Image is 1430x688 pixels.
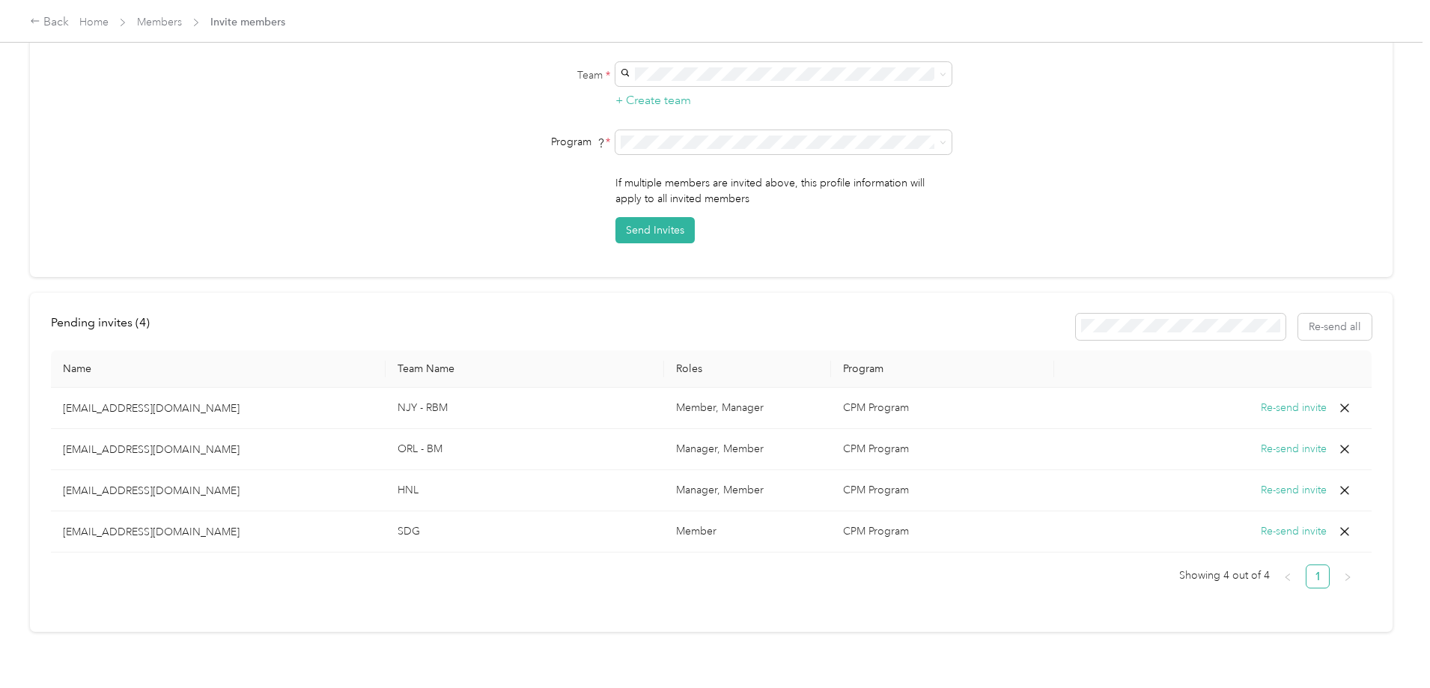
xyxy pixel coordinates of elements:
[1306,565,1329,588] a: 1
[1179,564,1270,587] span: Showing 4 out of 4
[1276,564,1300,588] li: Previous Page
[398,484,419,496] span: HNL
[1261,523,1327,540] button: Re-send invite
[843,525,909,538] span: CPM Program
[676,442,764,455] span: Manager, Member
[1283,573,1292,582] span: left
[1076,314,1372,340] div: Resend all invitations
[843,484,909,496] span: CPM Program
[51,314,1372,340] div: info-bar
[676,484,764,496] span: Manager, Member
[1298,314,1372,340] button: Re-send all
[1261,482,1327,499] button: Re-send invite
[1336,564,1360,588] button: right
[1276,564,1300,588] button: left
[1261,441,1327,457] button: Re-send invite
[831,350,1054,388] th: Program
[1306,564,1330,588] li: 1
[398,401,448,414] span: NJY - RBM
[843,442,909,455] span: CPM Program
[398,525,420,538] span: SDG
[1346,604,1430,688] iframe: Everlance-gr Chat Button Frame
[1261,400,1327,416] button: Re-send invite
[398,442,442,455] span: ORL - BM
[1336,564,1360,588] li: Next Page
[63,483,374,499] p: [EMAIL_ADDRESS][DOMAIN_NAME]
[843,401,909,414] span: CPM Program
[51,350,386,388] th: Name
[63,442,374,457] p: [EMAIL_ADDRESS][DOMAIN_NAME]
[51,315,150,329] span: Pending invites
[664,350,831,388] th: Roles
[423,134,610,150] div: Program
[676,401,764,414] span: Member, Manager
[615,175,952,207] p: If multiple members are invited above, this profile information will apply to all invited members
[63,524,374,540] p: [EMAIL_ADDRESS][DOMAIN_NAME]
[79,16,109,28] a: Home
[386,350,664,388] th: Team Name
[615,217,695,243] button: Send Invites
[63,401,374,416] p: [EMAIL_ADDRESS][DOMAIN_NAME]
[30,13,69,31] div: Back
[676,525,716,538] span: Member
[210,14,285,30] span: Invite members
[615,91,691,110] button: + Create team
[51,314,160,340] div: left-menu
[1343,573,1352,582] span: right
[423,67,610,83] label: Team
[137,16,182,28] a: Members
[136,315,150,329] span: ( 4 )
